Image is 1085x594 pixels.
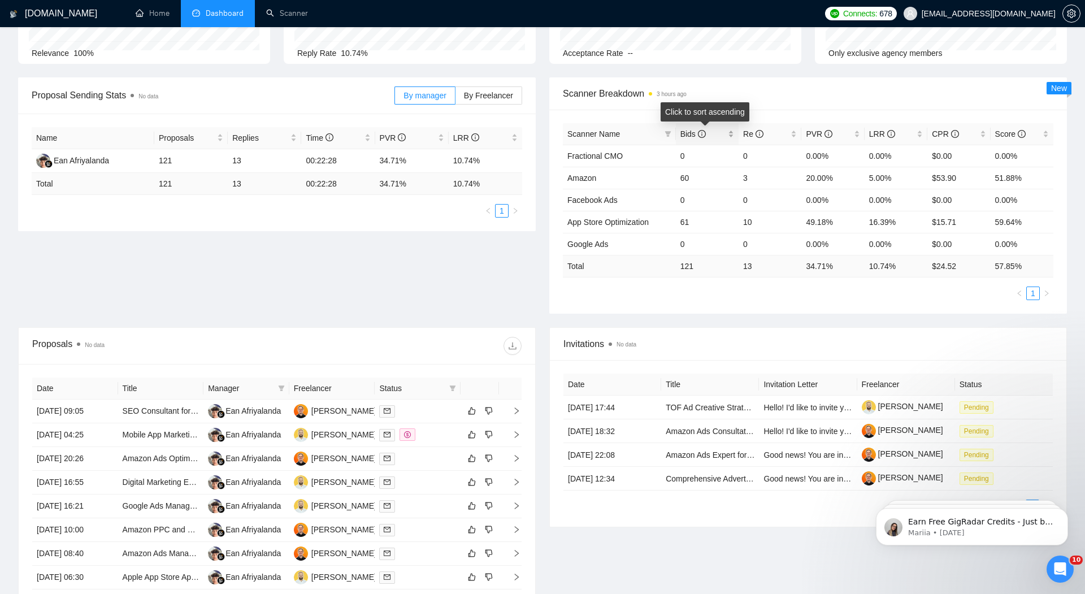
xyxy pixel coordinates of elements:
td: $53.90 [927,167,990,189]
td: 0.00% [991,145,1053,167]
span: 10 [1070,556,1083,565]
p: Earn Free GigRadar Credits - Just by Sharing Your Story! 💬 Want more credits for sending proposal... [49,32,195,44]
img: EA [208,547,222,561]
th: Invitation Letter [759,374,857,396]
img: c1FsMtjT7JW5GOZaLTXjhB2AJTNAMOogtjyTzHllroai8o8aPR7-elY9afEzl60I9x [862,400,876,414]
li: 1 [1026,287,1040,300]
a: EAEan Afriyalanda [36,155,109,164]
img: logo [10,5,18,23]
div: [PERSON_NAME] [311,452,376,465]
td: 10.74 % [865,255,927,277]
span: mail [384,526,390,533]
div: [PERSON_NAME] [311,571,376,583]
button: like [465,570,479,584]
img: gigradar-bm.png [217,553,225,561]
td: Amazon Ads Optimization Specialist Needed [118,447,204,471]
span: right [512,207,519,214]
td: 59.64% [991,211,1053,233]
th: Date [563,374,661,396]
td: 3 [739,167,801,189]
span: PVR [806,129,832,138]
img: EA [36,154,50,168]
th: Name [32,127,154,149]
th: Date [32,378,118,400]
img: EA [208,452,222,466]
td: 0.00% [991,189,1053,211]
td: $0.00 [927,145,990,167]
td: Digital Marketing Expert Needed for Ticketing Platform Scalability [118,471,204,495]
button: like [465,404,479,418]
li: Next Page [509,204,522,218]
span: like [468,501,476,510]
span: New [1051,84,1067,93]
span: mail [384,479,390,485]
button: left [481,204,495,218]
img: D [294,570,308,584]
div: [PERSON_NAME] [311,523,376,536]
span: Pending [960,401,993,414]
span: filter [276,380,287,397]
th: Freelancer [857,374,955,396]
span: right [504,407,520,415]
span: Proposal Sending Stats [32,88,394,102]
span: By manager [403,91,446,100]
button: dislike [482,547,496,560]
a: AU[PERSON_NAME] [294,548,376,557]
span: 100% [73,49,94,58]
span: No data [85,342,105,348]
img: gigradar-bm.png [217,434,225,442]
span: left [485,207,492,214]
td: 34.71 % [375,173,449,195]
th: Manager [203,378,289,400]
td: 51.88% [991,167,1053,189]
a: AU[PERSON_NAME] [294,406,376,415]
a: Fractional CMO [567,151,623,161]
div: [PERSON_NAME] [311,500,376,512]
td: Amazon Ads Expert for North America & Europe Campaign Optimization [661,443,759,467]
span: 678 [879,7,892,20]
a: EAEan Afriyalanda [208,524,281,534]
td: 0 [676,145,739,167]
a: Pending [960,426,998,435]
a: searchScanner [266,8,308,18]
td: 10 [739,211,801,233]
a: Pending [960,474,998,483]
td: 0 [739,145,801,167]
td: [DATE] 12:34 [563,467,661,491]
td: 60 [676,167,739,189]
td: 13 [228,149,301,173]
img: gigradar-bm.png [217,458,225,466]
img: EA [208,404,222,418]
span: dislike [485,478,493,487]
span: Dashboard [206,8,244,18]
a: EAEan Afriyalanda [208,548,281,557]
span: Connects: [843,7,877,20]
td: 00:22:28 [301,173,375,195]
th: Title [118,378,204,400]
a: Digital Marketing Expert Needed for Ticketing Platform Scalability [123,478,351,487]
span: like [468,478,476,487]
td: 121 [676,255,739,277]
span: Acceptance Rate [563,49,623,58]
span: dislike [485,430,493,439]
span: info-circle [887,130,895,138]
td: 34.71 % [801,255,864,277]
td: [DATE] 09:05 [32,400,118,423]
span: mail [384,550,390,557]
span: dislike [485,573,493,582]
a: Amazon PPC and Listing Optimization Specialist Needed [123,525,323,534]
span: info-circle [1018,130,1026,138]
td: 0 [739,233,801,255]
a: AU[PERSON_NAME] [294,453,376,462]
span: Status [379,382,445,394]
span: mail [384,502,390,509]
div: [PERSON_NAME] [311,428,376,441]
td: $15.71 [927,211,990,233]
span: mail [384,407,390,414]
span: info-circle [398,133,406,141]
div: [PERSON_NAME] [311,547,376,560]
img: EA [208,570,222,584]
td: 0 [739,189,801,211]
span: info-circle [325,133,333,141]
a: Amazon Ads Expert for [GEOGRAPHIC_DATA] & Europe Campaign Optimization [666,450,951,459]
